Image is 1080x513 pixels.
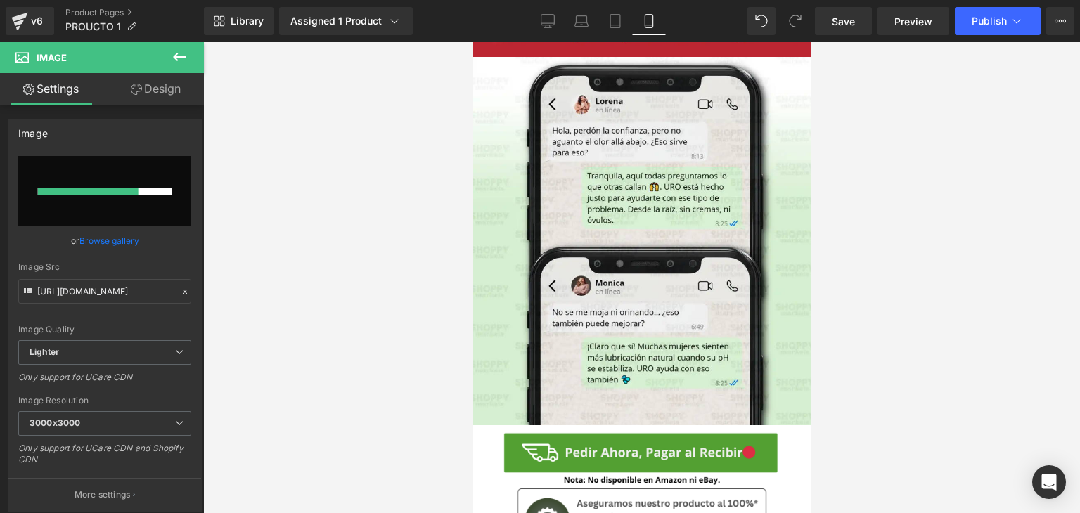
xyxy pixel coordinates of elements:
div: Assigned 1 Product [290,14,401,28]
a: Tablet [598,7,632,35]
div: or [18,233,191,248]
div: Only support for UCare CDN and Shopify CDN [18,443,191,474]
span: Publish [972,15,1007,27]
button: Publish [955,7,1041,35]
span: PROUCTO 1 [65,21,121,32]
a: Mobile [632,7,666,35]
a: v6 [6,7,54,35]
div: Image Resolution [18,396,191,405]
button: Undo [747,7,776,35]
a: Product Pages [65,7,204,18]
div: Only support for UCare CDN [18,372,191,392]
a: Desktop [531,7,565,35]
a: Laptop [565,7,598,35]
button: More settings [8,478,201,511]
a: Preview [877,7,949,35]
div: Image [18,119,48,139]
button: More [1046,7,1074,35]
b: 3000x3000 [30,417,80,428]
div: Image Quality [18,325,191,335]
button: Redo [781,7,809,35]
span: Image [37,52,67,63]
span: Preview [894,14,932,29]
a: Design [105,73,207,105]
a: Browse gallery [79,228,139,253]
input: Link [18,279,191,304]
div: Image Src [18,262,191,272]
span: Library [231,15,264,27]
a: New Library [204,7,274,35]
div: Open Intercom Messenger [1032,465,1066,499]
span: Save [832,14,855,29]
p: More settings [75,488,131,501]
div: v6 [28,12,46,30]
b: Lighter [30,346,59,357]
